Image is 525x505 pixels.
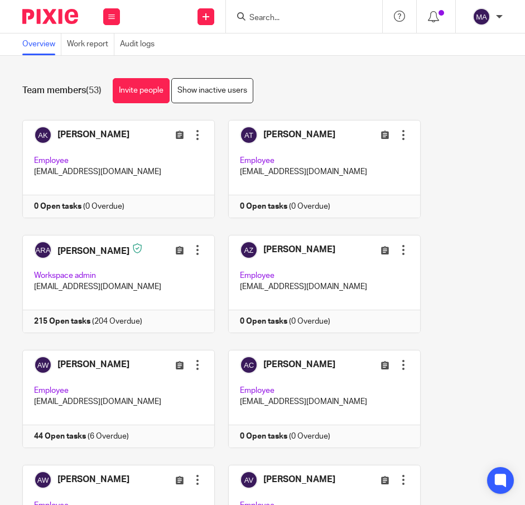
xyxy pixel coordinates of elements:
a: Work report [67,33,114,55]
span: (53) [86,86,102,95]
a: Show inactive users [171,78,253,103]
img: Pixie [22,9,78,24]
h1: Team members [22,85,102,97]
input: Search [248,13,349,23]
img: svg%3E [473,8,490,26]
a: Audit logs [120,33,160,55]
a: Invite people [113,78,170,103]
a: Overview [22,33,61,55]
